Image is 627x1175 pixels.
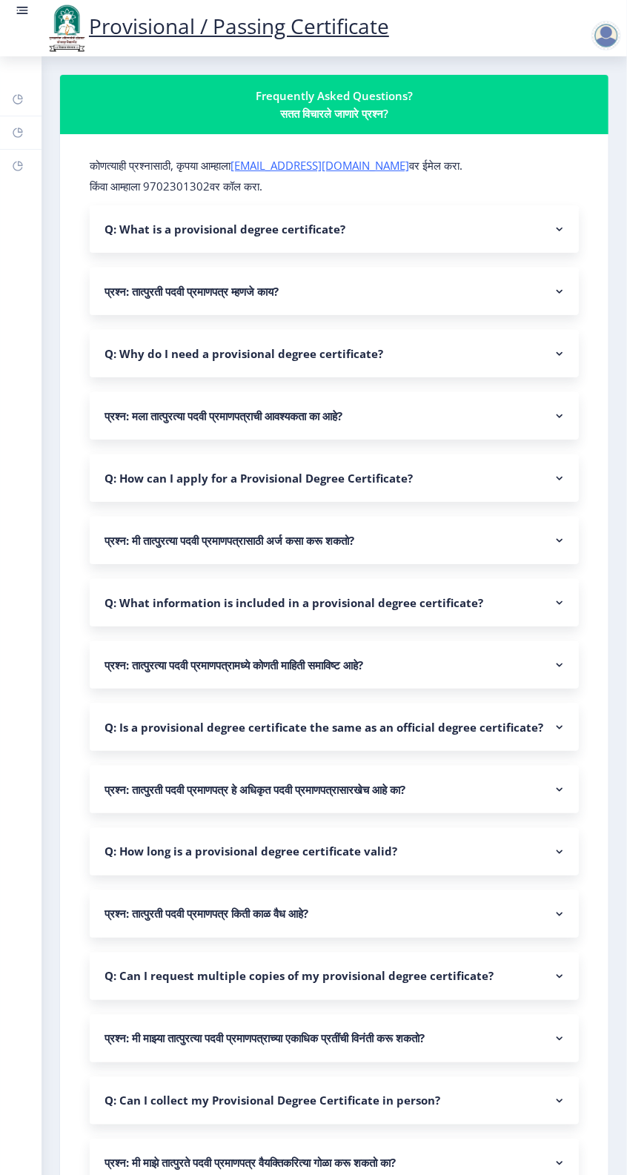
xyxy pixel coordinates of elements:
[90,579,579,626] nb-accordion-item-header: Q: What information is included in a provisional degree certificate?
[44,12,389,40] a: Provisional / Passing Certificate
[90,704,579,751] nb-accordion-item-header: Q: Is a provisional degree certificate the same as an official degree certificate?
[78,87,591,122] div: Frequently Asked Questions? सतत विचारले जाणारे प्रश्न?
[90,1015,579,1062] nb-accordion-item-header: प्रश्न: मी माझ्या तात्पुरत्या पदवी प्रमाणपत्राच्या एकाधिक प्रतींची विनंती करू शकतो?
[90,330,579,377] nb-accordion-item-header: Q: Why do I need a provisional degree certificate?
[90,158,462,173] label: कोणत्याही प्रश्नासाठी, कृपया आम्हाला वर ईमेल करा.
[90,205,579,253] nb-accordion-item-header: Q: What is a provisional degree certificate?
[44,3,89,53] img: logo
[90,828,579,876] nb-accordion-item-header: Q: How long is a provisional degree certificate valid?
[90,1077,579,1125] nb-accordion-item-header: Q: Can I collect my Provisional Degree Certificate in person?
[90,641,579,689] nb-accordion-item-header: प्रश्न: तात्पुरत्या पदवी प्रमाणपत्रामध्ये कोणती माहिती समाविष्ट आहे?
[90,392,579,440] nb-accordion-item-header: प्रश्न: मला तात्पुरत्या पदवी प्रमाणपत्राची आवश्यकता का आहे?
[90,268,579,315] nb-accordion-item-header: प्रश्न: तात्पुरती पदवी प्रमाणपत्र म्हणजे काय?
[230,158,409,173] a: [EMAIL_ADDRESS][DOMAIN_NAME]
[90,766,579,813] nb-accordion-item-header: प्रश्न: तात्पुरती पदवी प्रमाणपत्र हे अधिकृत पदवी प्रमाणपत्रासारखेच आहे का?
[90,179,579,193] p: किंवा आम्हाला 9702301302वर कॉल करा.
[90,890,579,938] nb-accordion-item-header: प्रश्न: तात्पुरती पदवी प्रमाणपत्र किती काळ वैध आहे?
[90,953,579,1000] nb-accordion-item-header: Q: Can I request multiple copies of my provisional degree certificate?
[90,454,579,502] nb-accordion-item-header: Q: How can I apply for a Provisional Degree Certificate?
[90,517,579,564] nb-accordion-item-header: प्रश्न: मी तात्पुरत्या पदवी प्रमाणपत्रासाठी अर्ज कसा करू शकतो?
